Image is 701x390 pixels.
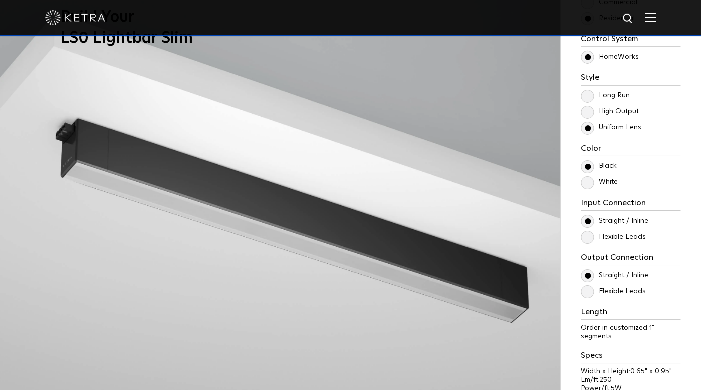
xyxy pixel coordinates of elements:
[581,123,641,132] label: Uniform Lens
[581,324,654,340] span: Order in customized 1" segments.
[581,144,680,156] h3: Color
[581,53,639,61] label: HomeWorks
[581,178,618,186] label: White
[581,307,680,320] h3: Length
[581,367,680,376] p: Width x Height:
[581,91,630,100] label: Long Run
[581,107,639,116] label: High Output
[581,233,646,241] label: Flexible Leads
[581,376,680,384] p: Lm/ft:
[622,13,634,25] img: search icon
[600,376,612,383] span: 250
[581,73,680,85] h3: Style
[581,287,646,296] label: Flexible Leads
[645,13,656,22] img: Hamburger%20Nav.svg
[581,162,617,170] label: Black
[581,34,680,47] h3: Control System
[581,351,680,363] h3: Specs
[581,271,648,280] label: Straight / Inline
[581,217,648,225] label: Straight / Inline
[45,10,105,25] img: ketra-logo-2019-white
[630,368,672,375] span: 0.65" x 0.95"
[581,253,680,265] h3: Output Connection
[581,198,680,211] h3: Input Connection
